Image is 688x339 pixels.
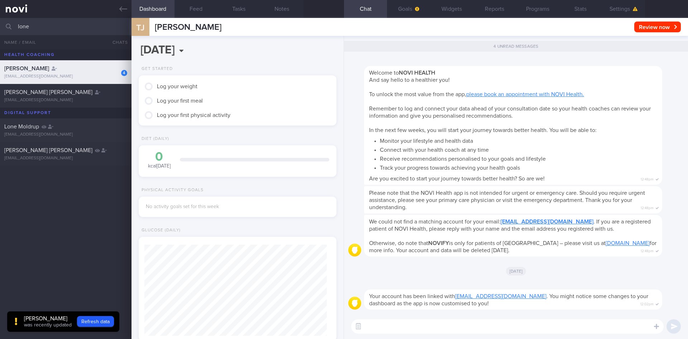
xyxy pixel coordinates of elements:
span: Are you excited to start your journey towards better health? So are we! [369,176,545,182]
li: Connect with your health coach at any time [380,145,657,154]
span: Otherwise, do note that is only for patients of [GEOGRAPHIC_DATA] – please visit us at for more i... [369,240,656,253]
div: 0 [146,151,173,163]
div: kcal [DATE] [146,151,173,170]
span: We could not find a matching account for your email: . If you are a registered patient of NOVI He... [369,219,651,232]
div: No activity goals set for this week [146,204,329,210]
span: [PERSON_NAME] [4,66,49,71]
strong: NOVI HEALTH [399,70,435,76]
span: Remember to log and connect your data ahead of your consultation date so your health coaches can ... [369,106,651,119]
li: Track your progress towards achieving your health goals [380,163,657,171]
span: Welcome to [369,70,435,76]
div: Get Started [139,66,173,72]
span: [PERSON_NAME] [PERSON_NAME] [4,89,92,95]
span: Your account has been linked with . You might notice some changes to your dashboard as the app is... [369,293,648,306]
a: [EMAIL_ADDRESS][DOMAIN_NAME] [455,293,546,299]
span: [PERSON_NAME] [155,23,221,32]
div: Glucose (Daily) [139,228,181,233]
span: 12:48pm [641,204,654,211]
span: Please note that the NOVI Health app is not intended for urgent or emergency care. Should you req... [369,190,645,210]
div: TJ [127,14,154,41]
span: 12:48pm [641,175,654,182]
div: 4 [121,70,127,76]
button: Review now [634,22,681,32]
span: [DATE] [506,267,526,276]
span: In the next few weeks, you will start your journey towards better health. You will be able to: [369,127,597,133]
a: [DOMAIN_NAME] [606,240,650,246]
span: To unlock the most value from the app, [369,91,584,97]
span: Lone Moldrup [4,124,39,130]
div: [EMAIL_ADDRESS][DOMAIN_NAME] [4,156,127,161]
button: Refresh data [77,316,114,327]
div: Physical Activity Goals [139,188,204,193]
li: Receive recommendations personalised to your goals and lifestyle [380,154,657,163]
span: 12:02pm [640,300,654,307]
div: [EMAIL_ADDRESS][DOMAIN_NAME] [4,132,127,137]
li: Monitor your lifestyle and health data [380,136,657,145]
span: was recently updated [24,322,72,328]
span: [PERSON_NAME] [PERSON_NAME] [4,147,92,153]
span: And say hello to a healthier you! [369,77,450,83]
div: [PERSON_NAME] [24,315,72,322]
div: [EMAIL_ADDRESS][DOMAIN_NAME] [4,98,127,103]
a: please book an appointment with NOVI Health. [466,91,584,97]
a: [EMAIL_ADDRESS][DOMAIN_NAME] [501,219,593,225]
div: [EMAIL_ADDRESS][DOMAIN_NAME] [4,74,127,79]
div: Diet (Daily) [139,136,169,142]
span: 12:48pm [641,247,654,254]
strong: NOVIFY [428,240,449,246]
button: Chats [103,35,132,50]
